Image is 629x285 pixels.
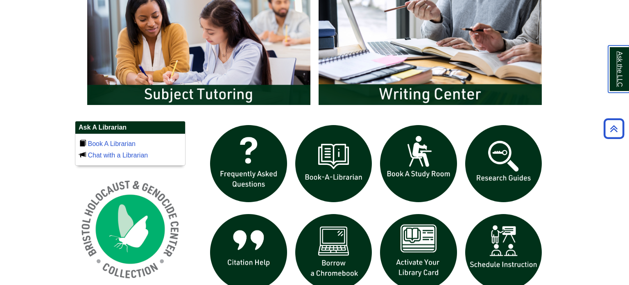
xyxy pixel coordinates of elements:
[88,152,148,159] a: Chat with a Librarian
[376,121,461,206] img: book a study room icon links to book a study room web page
[601,123,627,134] a: Back to Top
[461,121,546,206] img: Research Guides icon links to research guides web page
[291,121,376,206] img: Book a Librarian icon links to book a librarian web page
[75,121,185,134] h2: Ask A Librarian
[88,140,136,147] a: Book A Librarian
[75,174,186,285] img: Holocaust and Genocide Collection
[206,121,291,206] img: frequently asked questions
